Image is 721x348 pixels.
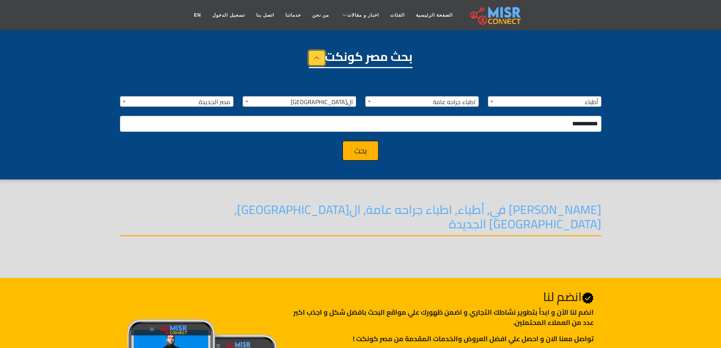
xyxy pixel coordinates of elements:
span: مصر الجديدة [120,96,234,107]
a: من نحن [307,8,335,22]
span: أطباء [488,97,601,107]
a: اخبار و مقالات [335,8,385,22]
span: اخبار و مقالات [347,12,379,19]
span: اطباء جراحه عامة [366,97,478,107]
a: الصفحة الرئيسية [410,8,458,22]
a: EN [188,8,207,22]
span: اطباء جراحه عامة [365,96,479,107]
a: خدماتنا [280,8,307,22]
span: مصر الجديدة [120,97,233,107]
span: القاهرة [243,97,356,107]
a: اتصل بنا [251,8,280,22]
svg: Verified account [582,292,594,304]
button: بحث [343,141,378,161]
h2: انضم لنا [286,289,593,304]
span: القاهرة [243,96,356,107]
p: تواصل معنا الان و احصل علي افضل العروض والخدمات المقدمة من مصر كونكت ! [286,334,593,344]
h4: [PERSON_NAME] في, أطباء, اطباء جراحه عامة, ال[GEOGRAPHIC_DATA], [GEOGRAPHIC_DATA] الجديدة [120,202,601,236]
h1: بحث مصر كونكت [309,49,413,68]
a: تسجيل الدخول [207,8,250,22]
p: انضم لنا اﻵن و ابدأ بتطوير نشاطك التجاري و اضمن ظهورك علي مواقع البحث بافضل شكل و اجذب اكبر عدد م... [286,307,593,328]
span: أطباء [488,96,601,107]
img: main.misr_connect [470,6,521,25]
a: الفئات [385,8,410,22]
